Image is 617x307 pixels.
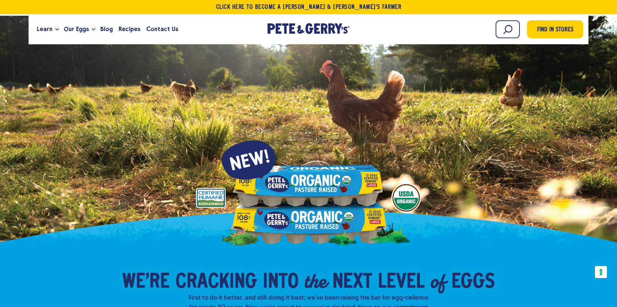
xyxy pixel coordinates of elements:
span: We’re [122,272,170,293]
input: Search [496,20,520,38]
span: Learn [37,25,52,34]
a: Recipes [116,20,143,39]
span: Recipes [119,25,140,34]
button: Open the dropdown menu for Learn [55,28,59,31]
a: Contact Us [144,20,181,39]
em: of [430,268,446,294]
button: Open the dropdown menu for Our Eggs [92,28,95,31]
button: Your consent preferences for tracking technologies [595,266,607,278]
span: Eggs​ [451,272,495,293]
span: Level [378,272,425,293]
span: Next [332,272,372,293]
span: Blog [100,25,113,34]
span: Cracking [175,272,257,293]
span: Our Eggs [64,25,89,34]
span: Contact Us [146,25,178,34]
span: Find in Stores [537,25,573,35]
a: Learn [34,20,55,39]
a: Our Eggs [61,20,92,39]
a: Find in Stores [527,20,583,38]
em: the [304,268,327,294]
a: Blog [97,20,116,39]
span: into [263,272,299,293]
